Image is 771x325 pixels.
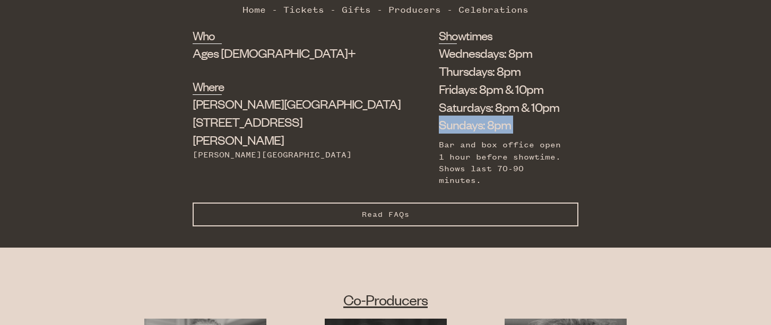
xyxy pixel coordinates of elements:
li: Thursdays: 8pm [439,62,562,80]
span: Read FAQs [362,210,410,219]
h2: Who [193,27,221,44]
div: Ages [DEMOGRAPHIC_DATA]+ [193,44,385,62]
div: Bar and box office open 1 hour before showtime. Shows last 70-90 minutes. [439,139,562,187]
li: Saturdays: 8pm & 10pm [439,98,562,116]
div: [PERSON_NAME][GEOGRAPHIC_DATA] [193,149,385,161]
button: Read FAQs [193,203,578,226]
li: Fridays: 8pm & 10pm [439,80,562,98]
div: [STREET_ADDRESS][PERSON_NAME] [193,95,385,148]
li: Sundays: 8pm [439,116,562,134]
h2: Co-Producers [116,290,655,309]
h2: Showtimes [439,27,457,44]
span: [PERSON_NAME][GEOGRAPHIC_DATA] [193,95,401,111]
li: Wednesdays: 8pm [439,44,562,62]
h2: Where [193,78,221,95]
